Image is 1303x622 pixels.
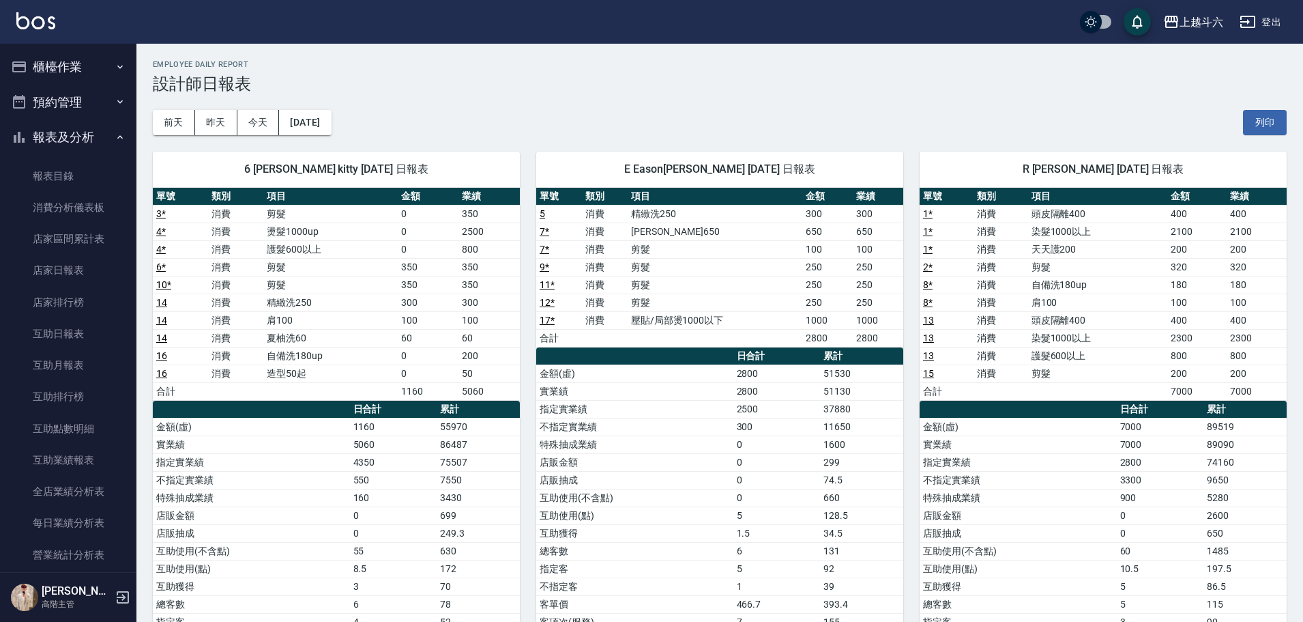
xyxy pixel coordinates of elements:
[156,315,167,326] a: 14
[820,524,903,542] td: 34.5
[350,578,437,595] td: 3
[536,188,582,206] th: 單號
[153,436,350,453] td: 實業績
[350,560,437,578] td: 8.5
[437,453,520,471] td: 75507
[5,350,131,381] a: 互助月報表
[263,223,397,240] td: 燙髮1000up
[536,489,733,507] td: 互助使用(不含點)
[920,542,1117,560] td: 互助使用(不含點)
[263,188,397,206] th: 項目
[153,524,350,542] td: 店販抽成
[1117,524,1203,542] td: 0
[1167,205,1227,223] td: 400
[536,542,733,560] td: 總客數
[820,400,903,418] td: 37880
[582,276,628,294] td: 消費
[1117,578,1203,595] td: 5
[1227,223,1287,240] td: 2100
[1234,10,1287,35] button: 登出
[733,348,820,365] th: 日合計
[437,436,520,453] td: 86487
[5,413,131,444] a: 互助點數明細
[1167,240,1227,258] td: 200
[1117,453,1203,471] td: 2800
[458,188,520,206] th: 業績
[5,119,131,155] button: 報表及分析
[437,542,520,560] td: 630
[153,110,195,135] button: 前天
[536,436,733,453] td: 特殊抽成業績
[5,160,131,192] a: 報表目錄
[628,294,803,311] td: 剪髮
[1028,365,1167,382] td: 剪髮
[350,489,437,507] td: 160
[536,524,733,542] td: 互助獲得
[1124,8,1151,36] button: save
[263,205,397,223] td: 剪髮
[153,382,208,400] td: 合計
[1203,436,1287,453] td: 89090
[195,110,237,135] button: 昨天
[853,205,903,223] td: 300
[398,276,459,294] td: 350
[1028,258,1167,276] td: 剪髮
[920,489,1117,507] td: 特殊抽成業績
[553,162,887,176] span: E Eason[PERSON_NAME] [DATE] 日報表
[1117,418,1203,436] td: 7000
[536,507,733,524] td: 互助使用(點)
[920,507,1117,524] td: 店販金額
[1227,205,1287,223] td: 400
[582,258,628,276] td: 消費
[1167,223,1227,240] td: 2100
[853,240,903,258] td: 100
[5,223,131,255] a: 店家區間累計表
[802,294,853,311] td: 250
[582,223,628,240] td: 消費
[1227,365,1287,382] td: 200
[536,453,733,471] td: 店販金額
[156,368,167,379] a: 16
[923,350,934,361] a: 13
[536,400,733,418] td: 指定實業績
[1203,560,1287,578] td: 197.5
[208,205,263,223] td: 消費
[820,578,903,595] td: 39
[350,471,437,489] td: 550
[536,382,733,400] td: 實業績
[1117,542,1203,560] td: 60
[1203,418,1287,436] td: 89519
[263,347,397,365] td: 自備洗180up
[458,347,520,365] td: 200
[820,436,903,453] td: 1600
[920,382,973,400] td: 合計
[936,162,1270,176] span: R [PERSON_NAME] [DATE] 日報表
[733,436,820,453] td: 0
[733,595,820,613] td: 466.7
[1203,401,1287,419] th: 累計
[5,571,131,602] a: 營業項目月分析表
[437,471,520,489] td: 7550
[156,297,167,308] a: 14
[208,240,263,258] td: 消費
[437,489,520,507] td: 3430
[973,223,1027,240] td: 消費
[733,578,820,595] td: 1
[923,333,934,343] a: 13
[853,223,903,240] td: 650
[973,347,1027,365] td: 消費
[920,524,1117,542] td: 店販抽成
[437,595,520,613] td: 78
[1203,453,1287,471] td: 74160
[920,188,973,206] th: 單號
[536,188,903,348] table: a dense table
[398,311,459,329] td: 100
[820,489,903,507] td: 660
[153,418,350,436] td: 金額(虛)
[437,418,520,436] td: 55970
[237,110,280,135] button: 今天
[628,258,803,276] td: 剪髮
[973,311,1027,329] td: 消費
[853,329,903,347] td: 2800
[263,365,397,382] td: 造型50起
